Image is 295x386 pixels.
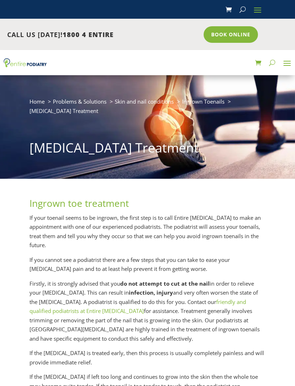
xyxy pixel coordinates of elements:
p: Firstly, it is strongly advised that you in order to relieve your [MEDICAL_DATA]. This can result... [29,279,265,349]
a: Problems & Solutions [53,98,106,105]
p: If the [MEDICAL_DATA] is treated early, then this process is usually completely painless and will... [29,349,265,372]
p: If your toenail seems to be ingrown, the first step is to call Entire [MEDICAL_DATA] to make an a... [29,213,265,255]
p: If you cannot see a podiatrist there are a few steps that you can take to ease your [MEDICAL_DATA... [29,255,265,279]
a: Book Online [204,26,258,43]
span: [MEDICAL_DATA] Treatment [29,107,98,114]
a: Skin and nail conditions [115,98,174,105]
h1: [MEDICAL_DATA] Treatment [29,139,265,160]
span: 1800 4 ENTIRE [63,30,114,39]
a: Home [29,98,45,105]
strong: do not attempt to cut at the nail [120,280,210,287]
a: Ingrown Toenails [182,98,224,105]
strong: infection, injury [129,289,173,296]
p: CALL US [DATE]! [7,30,199,40]
nav: breadcrumb [29,97,265,121]
span: Ingrown toe treatment [29,197,129,210]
